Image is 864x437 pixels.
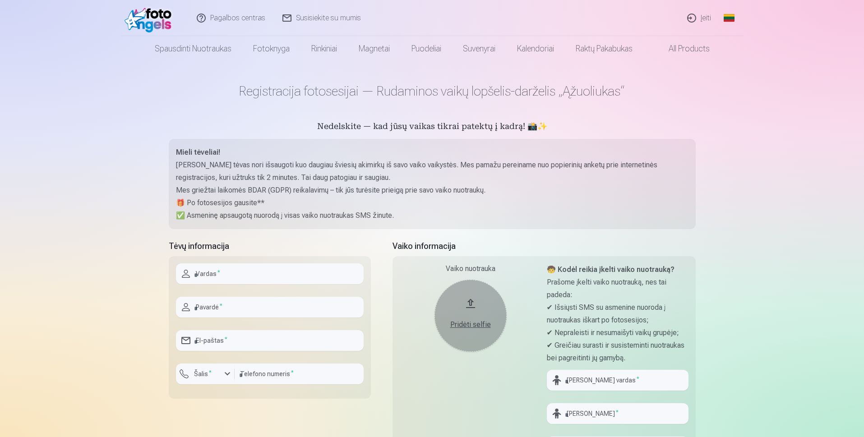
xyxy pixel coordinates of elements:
h5: Vaiko informacija [393,240,696,253]
div: Pridėti selfie [444,319,498,330]
a: Kalendoriai [506,36,565,61]
p: ✔ Nepraleisti ir nesumaišyti vaikų grupėje; [547,327,688,339]
p: [PERSON_NAME] tėvas nori išsaugoti kuo daugiau šviesių akimirkų iš savo vaiko vaikystės. Mes pama... [176,159,688,184]
h5: Nedelskite — kad jūsų vaikas tikrai patektų į kadrą! 📸✨ [169,121,696,133]
a: Fotoknyga [242,36,300,61]
a: Spausdinti nuotraukas [144,36,242,61]
strong: 🧒 Kodėl reikia įkelti vaiko nuotrauką? [547,265,675,274]
p: ✔ Greičiau surasti ir susisteminti nuotraukas bei pagreitinti jų gamybą. [547,339,688,364]
a: Puodeliai [401,36,452,61]
p: 🎁 Po fotosesijos gausite** [176,197,688,209]
a: Magnetai [348,36,401,61]
a: Raktų pakabukas [565,36,643,61]
a: Suvenyrai [452,36,506,61]
strong: Mieli tėveliai! [176,148,220,156]
h5: Tėvų informacija [169,240,371,253]
a: All products [643,36,721,61]
p: ✔ Išsiųsti SMS su asmenine nuoroda į nuotraukas iškart po fotosesijos; [547,301,688,327]
button: Pridėti selfie [434,280,507,352]
img: /fa2 [125,4,176,32]
a: Rinkiniai [300,36,348,61]
label: Šalis [190,369,215,378]
p: Mes griežtai laikomės BDAR (GDPR) reikalavimų – tik jūs turėsite prieigą prie savo vaiko nuotraukų. [176,184,688,197]
div: Vaiko nuotrauka [400,263,541,274]
h1: Registracija fotosesijai — Rudaminos vaikų lopšelis-darželis „Ąžuoliukas“ [169,83,696,99]
p: ✅ Asmeninę apsaugotą nuorodą į visas vaiko nuotraukas SMS žinute. [176,209,688,222]
button: Šalis* [176,363,235,384]
p: Prašome įkelti vaiko nuotrauką, nes tai padeda: [547,276,688,301]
